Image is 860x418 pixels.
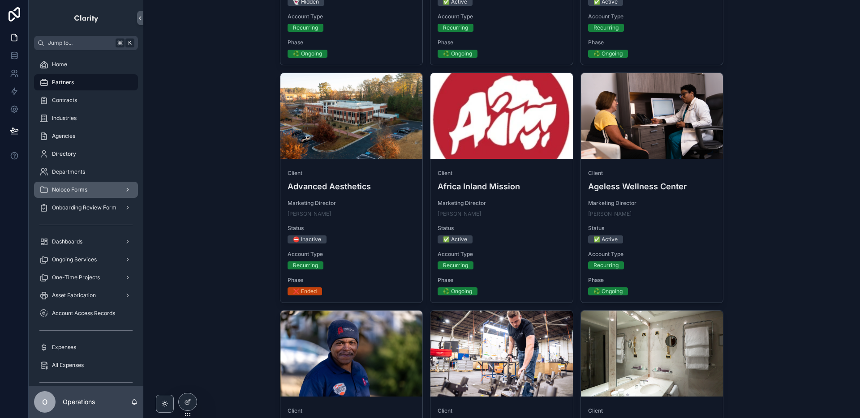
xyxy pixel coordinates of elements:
span: One-Time Projects [52,274,100,281]
span: Account Type [588,251,716,258]
a: Industries [34,110,138,126]
span: Phase [588,39,716,46]
span: Client [288,407,416,414]
div: Recurring [443,261,468,269]
div: Recurring [593,24,619,32]
div: ♻️ Ongoing [443,287,472,295]
span: Asset Fabrication [52,292,96,299]
div: scrollable content [29,50,143,386]
a: Expenses [34,339,138,355]
span: All Expenses [52,362,84,369]
div: ♻️ Ongoing [593,50,623,58]
span: Onboarding Review Form [52,204,116,211]
div: Africa-Inland-Mission-International-_-2024-02-02-at-9.36.57-AM.webp [430,73,573,159]
a: Home [34,56,138,73]
a: Noloco Forms [34,182,138,198]
span: Client [438,170,566,177]
span: Partners [52,79,74,86]
span: Marketing Director [588,200,716,207]
span: K [126,39,133,47]
span: Dashboards [52,238,82,245]
span: Agencies [52,132,75,140]
div: DSC00249.webp [280,311,423,397]
span: Phase [438,277,566,284]
a: Account Access Records [34,305,138,321]
span: Account Access Records [52,310,115,317]
span: Expenses [52,344,76,351]
img: App logo [73,11,99,25]
div: ✅ Active [593,235,618,243]
a: Partners [34,74,138,90]
span: O [42,397,47,407]
a: Directory [34,146,138,162]
span: Directory [52,150,76,158]
span: Status [438,225,566,232]
div: Recurring [443,24,468,32]
p: Operations [63,397,95,406]
div: HMC05990.webp [581,73,723,159]
a: [PERSON_NAME] [288,210,331,218]
div: Albaform_Q12021_HMD05162.webp [430,311,573,397]
span: Departments [52,168,85,175]
span: Account Type [438,251,566,258]
span: Phase [288,39,416,46]
span: Client [438,407,566,414]
div: Recurring [293,261,318,269]
a: Contracts [34,92,138,108]
a: ClientAgeless Wellness CenterMarketing Director[PERSON_NAME]Status✅ ActiveAccount TypeRecurringPh... [580,73,724,303]
h4: Advanced Aesthetics [288,180,416,192]
a: All Expenses [34,357,138,373]
span: Client [288,170,416,177]
span: Industries [52,115,77,122]
a: Ongoing Services [34,252,138,268]
div: ⛔ Inactive [293,235,321,243]
span: Jump to... [48,39,112,47]
div: ♻️ Ongoing [443,50,472,58]
div: Recurring [293,24,318,32]
div: ✅ Active [443,235,467,243]
span: Home [52,61,67,68]
a: ClientAfrica Inland MissionMarketing Director[PERSON_NAME]Status✅ ActiveAccount TypeRecurringPhas... [430,73,573,303]
div: ♻️ Ongoing [593,287,623,295]
span: Account Type [438,13,566,20]
span: Account Type [288,13,416,20]
a: ClientAdvanced AestheticsMarketing Director[PERSON_NAME]Status⛔ InactiveAccount TypeRecurringPhas... [280,73,423,303]
span: Contracts [52,97,77,104]
button: Jump to...K [34,36,138,50]
a: [PERSON_NAME] [588,210,632,218]
span: Noloco Forms [52,186,87,193]
a: Dashboards [34,234,138,250]
a: [PERSON_NAME] [438,210,481,218]
span: Phase [438,39,566,46]
div: advanced-Cropped.webp [280,73,423,159]
h4: Ageless Wellness Center [588,180,716,192]
a: Agencies [34,128,138,144]
span: Ongoing Services [52,256,97,263]
span: Client [588,407,716,414]
div: BATHROOM-MIRRORS.webp [581,311,723,397]
a: Onboarding Review Form [34,200,138,216]
span: Status [588,225,716,232]
a: One-Time Projects [34,269,138,286]
div: Recurring [593,261,619,269]
span: Phase [288,277,416,284]
h4: Africa Inland Mission [438,180,566,192]
span: Phase [588,277,716,284]
span: Marketing Director [438,200,566,207]
span: Client [588,170,716,177]
span: Status [288,225,416,232]
div: ♻️ Ongoing [293,50,322,58]
span: Marketing Director [288,200,416,207]
a: Departments [34,164,138,180]
span: Account Type [588,13,716,20]
span: Account Type [288,251,416,258]
div: ❌ Ended [293,287,317,295]
a: Asset Fabrication [34,287,138,303]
